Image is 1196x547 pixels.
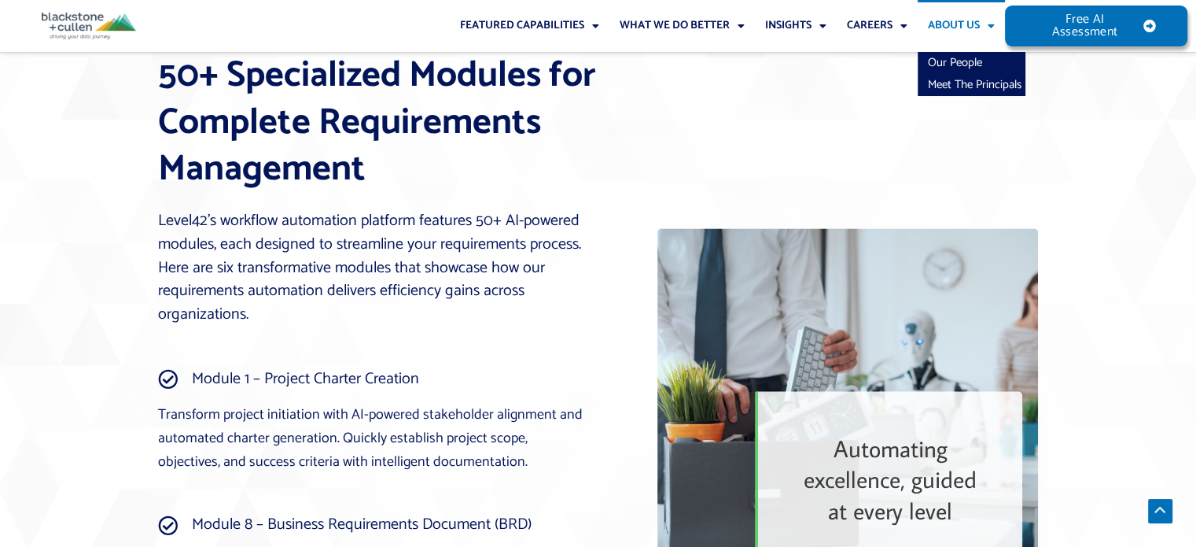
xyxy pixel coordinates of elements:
[158,53,600,194] h2: 50+ Specialized Modules for Complete Requirements Management
[1036,13,1133,39] span: Free AI Assessment
[158,512,588,536] a: Module 8 – Business Requirements Document (BRD)
[800,433,981,525] h2: Automating excellence, guided at every level
[918,74,1025,96] a: Meet The Principals
[918,52,1025,74] a: Our People
[188,368,419,391] span: Module 1 – Project Charter Creation
[188,512,532,536] span: Module 8 – Business Requirements Document (BRD)
[1005,6,1187,46] a: Free AI Assessment
[158,209,600,327] p: Level42’s workflow automation platform features 50+ AI-powered modules, each designed to streamli...
[158,368,588,391] a: Module 1 – Project Charter Creation
[158,404,588,474] p: Transform project initiation with AI-powered stakeholder alignment and automated charter generati...
[918,52,1025,96] ul: About Us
